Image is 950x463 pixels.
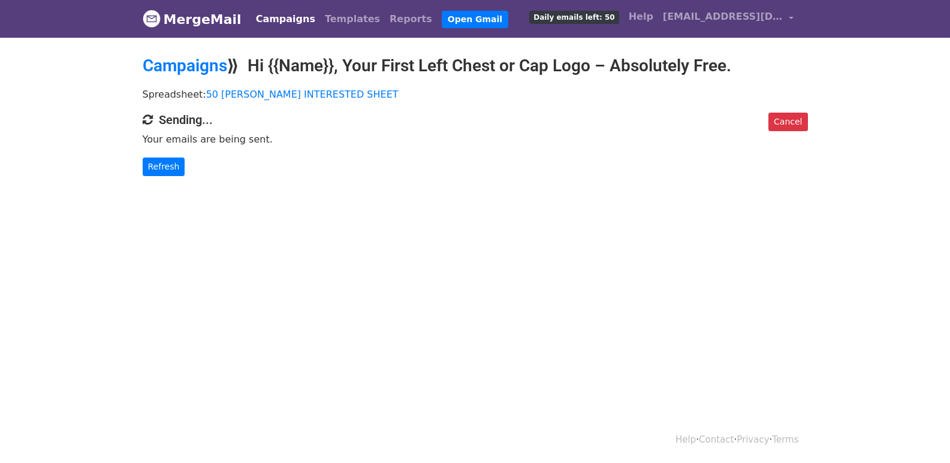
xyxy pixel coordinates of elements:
a: Help [624,5,658,29]
a: Help [675,434,696,445]
a: [EMAIL_ADDRESS][DOMAIN_NAME] [658,5,798,33]
iframe: Chat Widget [890,405,950,463]
a: Campaigns [251,7,320,31]
a: Cancel [768,113,807,131]
h4: Sending... [143,113,808,127]
p: Spreadsheet: [143,88,808,101]
a: 50 [PERSON_NAME] INTERESTED SHEET [206,89,399,100]
a: MergeMail [143,7,242,32]
img: MergeMail logo [143,10,161,28]
a: Templates [320,7,385,31]
a: Reports [385,7,437,31]
p: Your emails are being sent. [143,133,808,146]
a: Terms [772,434,798,445]
a: Contact [699,434,734,445]
h2: ⟫ Hi {{Name}}, Your First Left Chest or Cap Logo – Absolutely Free. [143,56,808,76]
a: Campaigns [143,56,227,75]
a: Daily emails left: 50 [524,5,623,29]
span: [EMAIL_ADDRESS][DOMAIN_NAME] [663,10,783,24]
a: Privacy [737,434,769,445]
a: Refresh [143,158,185,176]
a: Open Gmail [442,11,508,28]
span: Daily emails left: 50 [529,11,619,24]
